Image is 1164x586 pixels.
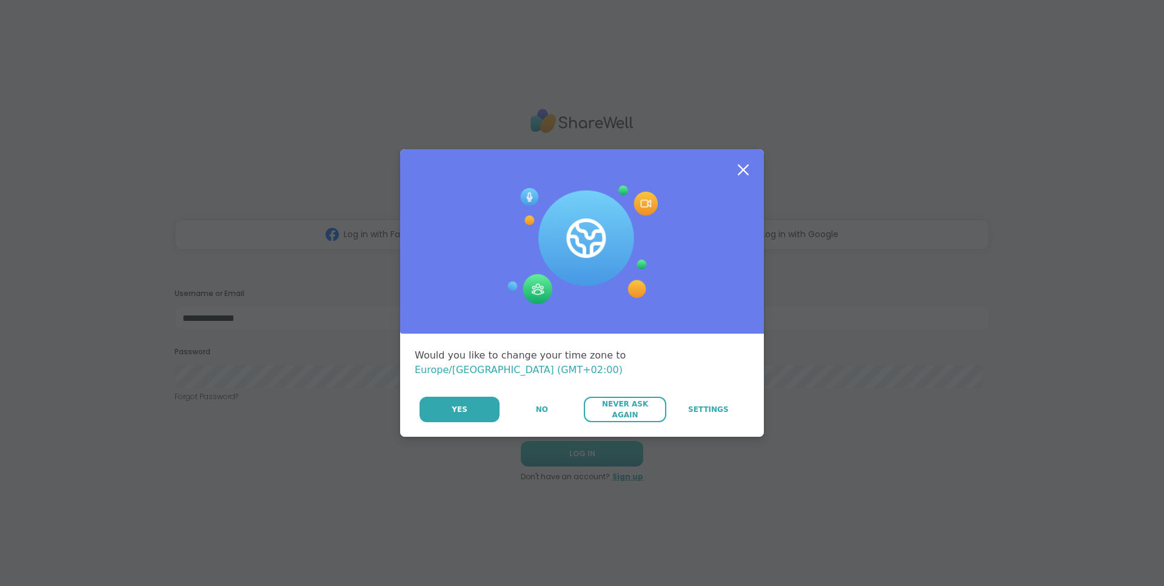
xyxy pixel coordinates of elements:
[667,397,749,422] a: Settings
[420,397,500,422] button: Yes
[452,404,467,415] span: Yes
[501,397,583,422] button: No
[590,399,660,420] span: Never Ask Again
[688,404,729,415] span: Settings
[415,348,749,377] div: Would you like to change your time zone to
[536,404,548,415] span: No
[415,364,623,376] span: Europe/[GEOGRAPHIC_DATA] (GMT+02:00)
[506,186,658,305] img: Session Experience
[584,397,666,422] button: Never Ask Again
